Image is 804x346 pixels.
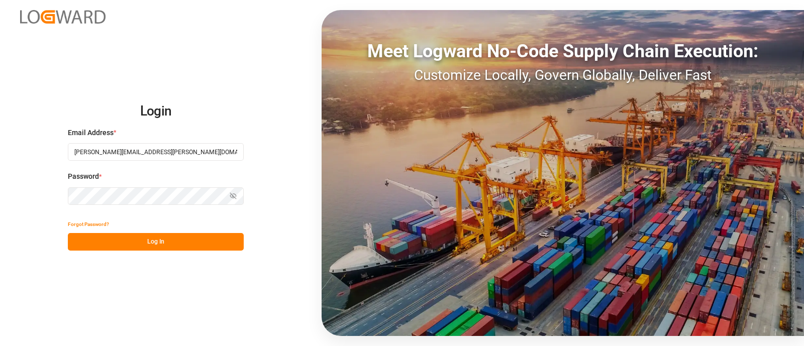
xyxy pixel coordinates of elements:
span: Password [68,171,99,182]
button: Forgot Password? [68,215,109,233]
button: Log In [68,233,244,251]
h2: Login [68,95,244,128]
input: Enter your email [68,143,244,161]
span: Email Address [68,128,114,138]
div: Meet Logward No-Code Supply Chain Execution: [322,38,804,65]
div: Customize Locally, Govern Globally, Deliver Fast [322,65,804,86]
img: Logward_new_orange.png [20,10,106,24]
